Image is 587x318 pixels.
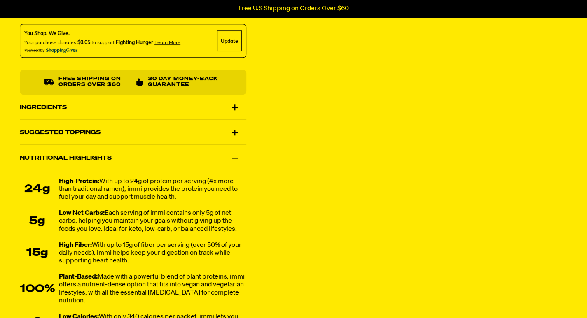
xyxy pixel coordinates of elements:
[4,280,87,314] iframe: Marketing Popup
[20,146,246,169] div: Nutritional Highlights
[59,242,92,248] strong: High Fiber:
[20,215,55,227] div: 5g
[24,39,76,45] span: Your purchase donates
[116,39,153,45] span: Fighting Hunger
[77,39,90,45] span: $0.05
[59,241,246,265] div: With up to 15g of fiber per serving (over 50% of your daily needs), immi helps keep your digestio...
[59,210,105,217] strong: Low Net Carbs:
[24,48,78,53] img: Powered By ShoppingGives
[217,30,242,51] div: Update Cause Button
[20,247,55,260] div: 15g
[59,178,246,202] div: With up to 24g of protein per serving (4x more than traditional ramen), immi provides the protein...
[239,5,349,12] p: Free U.S Shipping on Orders Over $60
[59,274,98,281] strong: Plant-Based:
[24,30,180,37] div: You Shop. We Give.
[59,178,99,185] strong: High-Protein:
[91,39,115,45] span: to support
[59,210,246,234] div: Each serving of immi contains only 5g of net carbs, helping you maintain your goals without givin...
[20,121,246,144] div: Suggested Toppings
[20,96,246,119] div: Ingredients
[20,183,55,196] div: 24g
[148,76,222,88] p: 30 Day Money-Back Guarantee
[58,76,130,88] p: Free shipping on orders over $60
[59,274,246,305] div: Made with a powerful blend of plant proteins, immi offers a nutrient-dense option that fits into ...
[154,39,180,45] span: Learn more about donating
